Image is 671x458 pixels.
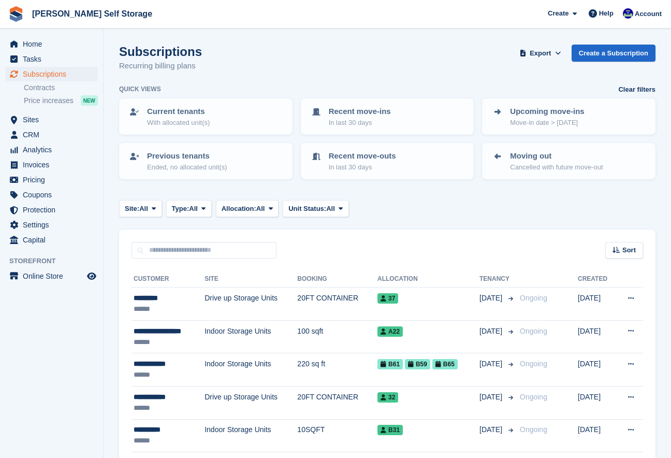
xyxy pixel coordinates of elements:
[510,106,584,118] p: Upcoming move-ins
[147,150,227,162] p: Previous tenants
[205,353,297,387] td: Indoor Storage Units
[510,118,584,128] p: Move-in date > [DATE]
[9,256,103,266] span: Storefront
[205,419,297,452] td: Indoor Storage Units
[147,162,227,173] p: Ended, no allocated unit(s)
[119,45,202,59] h1: Subscriptions
[216,200,279,217] button: Allocation: All
[297,288,377,321] td: 20FT CONTAINER
[297,271,377,288] th: Booking
[166,200,212,217] button: Type: All
[5,233,98,247] a: menu
[520,327,547,335] span: Ongoing
[222,204,256,214] span: Allocation:
[205,320,297,353] td: Indoor Storage Units
[618,84,655,95] a: Clear filters
[297,419,377,452] td: 10SQFT
[5,142,98,157] a: menu
[5,37,98,51] a: menu
[377,359,403,369] span: B61
[578,419,616,452] td: [DATE]
[377,271,479,288] th: Allocation
[24,83,98,93] a: Contracts
[283,200,348,217] button: Unit Status: All
[297,386,377,419] td: 20FT CONTAINER
[510,150,603,162] p: Moving out
[288,204,326,214] span: Unit Status:
[302,144,473,178] a: Recent move-outs In last 30 days
[377,392,398,403] span: 32
[24,95,98,106] a: Price increases NEW
[139,204,148,214] span: All
[578,271,616,288] th: Created
[119,84,161,94] h6: Quick views
[326,204,335,214] span: All
[483,99,654,134] a: Upcoming move-ins Move-in date > [DATE]
[147,118,210,128] p: With allocated unit(s)
[329,106,391,118] p: Recent move-ins
[5,52,98,66] a: menu
[5,127,98,142] a: menu
[132,271,205,288] th: Customer
[479,359,504,369] span: [DATE]
[578,320,616,353] td: [DATE]
[329,150,396,162] p: Recent move-outs
[23,37,85,51] span: Home
[483,144,654,178] a: Moving out Cancelled with future move-out
[623,8,633,19] img: Justin Farthing
[518,45,563,62] button: Export
[599,8,614,19] span: Help
[119,200,162,217] button: Site: All
[23,173,85,187] span: Pricing
[5,112,98,127] a: menu
[81,95,98,106] div: NEW
[520,393,547,401] span: Ongoing
[5,158,98,172] a: menu
[23,67,85,81] span: Subscriptions
[189,204,198,214] span: All
[479,326,504,337] span: [DATE]
[520,294,547,302] span: Ongoing
[479,271,516,288] th: Tenancy
[24,96,74,106] span: Price increases
[329,162,396,173] p: In last 30 days
[8,6,24,22] img: stora-icon-8386f47178a22dfd0bd8f6a31ec36ba5ce8667c1dd55bd0f319d3a0aa187defe.svg
[377,425,403,435] span: B31
[147,106,210,118] p: Current tenants
[479,392,504,403] span: [DATE]
[479,293,504,304] span: [DATE]
[297,320,377,353] td: 100 sqft
[120,99,291,134] a: Current tenants With allocated unit(s)
[172,204,189,214] span: Type:
[297,353,377,387] td: 220 sq ft
[5,218,98,232] a: menu
[125,204,139,214] span: Site:
[578,288,616,321] td: [DATE]
[520,360,547,368] span: Ongoing
[405,359,430,369] span: B59
[23,142,85,157] span: Analytics
[23,112,85,127] span: Sites
[329,118,391,128] p: In last 30 days
[256,204,265,214] span: All
[23,127,85,142] span: CRM
[548,8,568,19] span: Create
[622,245,636,255] span: Sort
[205,271,297,288] th: Site
[5,173,98,187] a: menu
[5,67,98,81] a: menu
[530,48,551,59] span: Export
[377,326,403,337] span: A22
[377,293,398,304] span: 37
[479,424,504,435] span: [DATE]
[635,9,662,19] span: Account
[205,288,297,321] td: Drive up Storage Units
[432,359,458,369] span: B65
[23,188,85,202] span: Coupons
[23,218,85,232] span: Settings
[5,269,98,283] a: menu
[23,203,85,217] span: Protection
[205,386,297,419] td: Drive up Storage Units
[85,270,98,282] a: Preview store
[120,144,291,178] a: Previous tenants Ended, no allocated unit(s)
